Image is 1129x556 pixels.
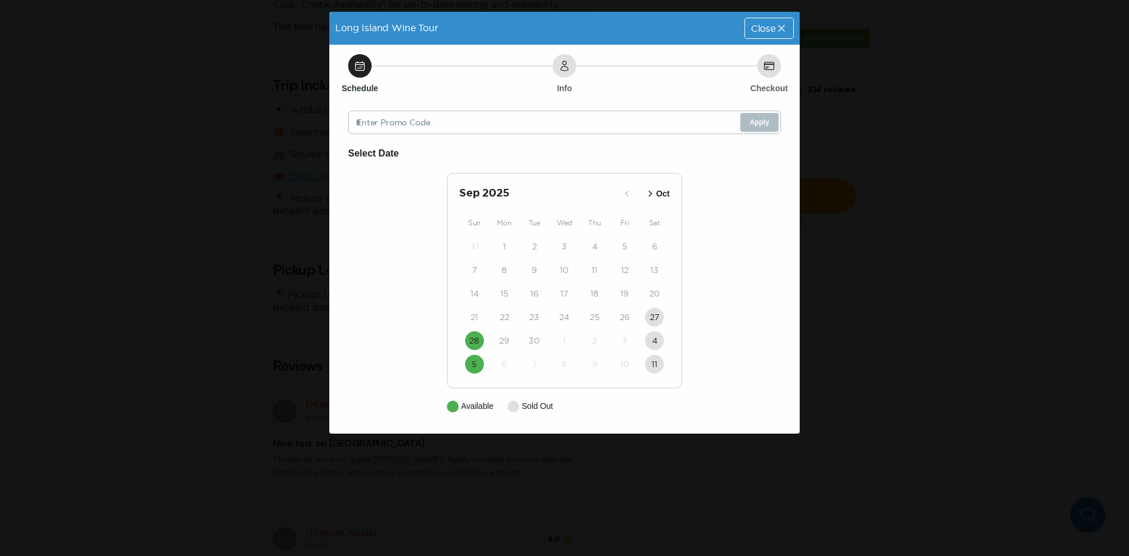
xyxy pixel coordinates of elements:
span: Long Island Wine Tour [335,22,438,33]
button: 9 [585,355,604,374]
button: 10 [555,261,574,279]
button: 8 [495,261,514,279]
button: 6 [495,355,514,374]
button: 4 [645,331,664,350]
p: Sold Out [522,400,553,412]
time: 15 [500,288,509,299]
div: Mon [489,216,519,230]
time: 8 [502,264,507,276]
button: 2 [525,237,544,256]
time: 19 [620,288,629,299]
h6: Checkout [750,82,788,94]
button: 11 [585,261,604,279]
button: 8 [555,355,574,374]
button: 12 [615,261,634,279]
button: Oct [641,184,673,204]
time: 3 [562,241,567,252]
h6: Select Date [348,146,781,161]
p: Oct [656,188,670,200]
time: 7 [532,358,537,370]
time: 29 [499,335,509,347]
time: 10 [620,358,629,370]
button: 1 [495,237,514,256]
time: 30 [529,335,540,347]
button: 31 [465,237,484,256]
time: 5 [622,241,627,252]
time: 7 [472,264,477,276]
button: 28 [465,331,484,350]
div: Wed [549,216,579,230]
button: 25 [585,308,604,327]
button: 29 [495,331,514,350]
button: 5 [465,355,484,374]
time: 9 [532,264,537,276]
time: 2 [592,335,597,347]
h2: Sep 2025 [459,185,617,202]
time: 8 [562,358,567,370]
button: 13 [645,261,664,279]
button: 24 [555,308,574,327]
button: 15 [495,284,514,303]
time: 31 [470,241,479,252]
time: 25 [590,311,600,323]
button: 27 [645,308,664,327]
button: 18 [585,284,604,303]
span: Close [751,24,776,33]
button: 3 [615,331,634,350]
button: 21 [465,308,484,327]
time: 23 [529,311,539,323]
button: 17 [555,284,574,303]
button: 20 [645,284,664,303]
time: 16 [530,288,539,299]
time: 17 [560,288,568,299]
time: 5 [472,358,477,370]
div: Fri [610,216,640,230]
time: 27 [650,311,659,323]
time: 9 [592,358,597,370]
button: 11 [645,355,664,374]
div: Sun [459,216,489,230]
time: 18 [590,288,599,299]
div: Thu [580,216,610,230]
h6: Schedule [342,82,378,94]
time: 6 [652,241,657,252]
time: 22 [500,311,509,323]
time: 4 [592,241,597,252]
time: 24 [559,311,569,323]
time: 13 [650,264,659,276]
button: 22 [495,308,514,327]
div: Sat [640,216,670,230]
button: 5 [615,237,634,256]
button: 26 [615,308,634,327]
button: 7 [465,261,484,279]
button: 23 [525,308,544,327]
button: 6 [645,237,664,256]
time: 26 [620,311,630,323]
time: 4 [652,335,657,347]
time: 20 [649,288,660,299]
time: 1 [563,335,566,347]
time: 28 [469,335,479,347]
button: 9 [525,261,544,279]
time: 2 [532,241,537,252]
time: 21 [470,311,478,323]
button: 30 [525,331,544,350]
p: Available [461,400,493,412]
button: 2 [585,331,604,350]
time: 14 [470,288,479,299]
time: 11 [652,358,657,370]
h6: Info [557,82,572,94]
button: 7 [525,355,544,374]
div: Tue [519,216,549,230]
button: 4 [585,237,604,256]
button: 10 [615,355,634,374]
time: 1 [503,241,506,252]
time: 6 [502,358,507,370]
button: 16 [525,284,544,303]
time: 12 [621,264,629,276]
button: 19 [615,284,634,303]
button: 14 [465,284,484,303]
button: 3 [555,237,574,256]
button: 1 [555,331,574,350]
time: 11 [592,264,597,276]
